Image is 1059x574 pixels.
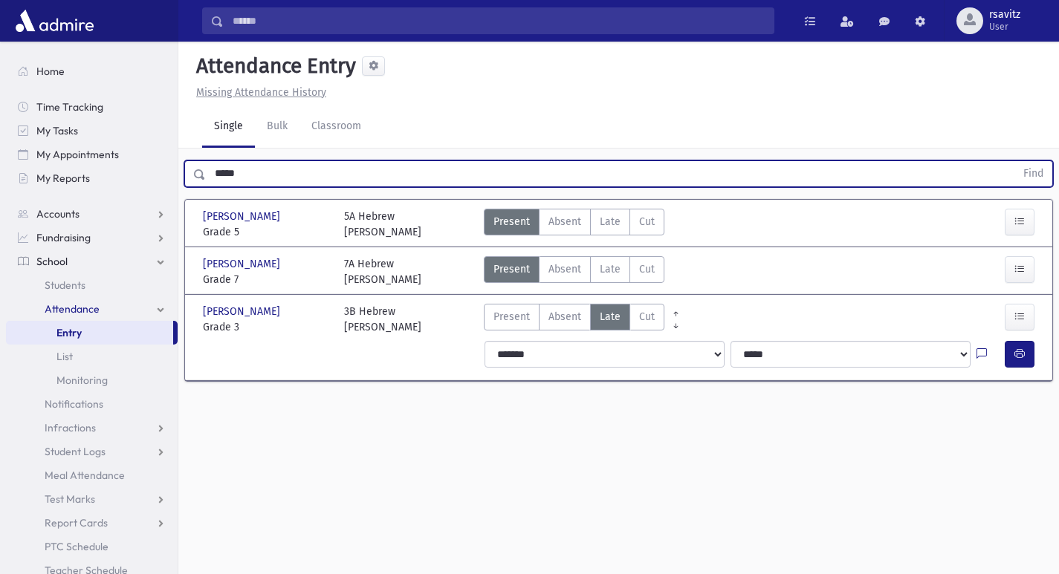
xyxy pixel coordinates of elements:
[45,540,109,553] span: PTC Schedule
[6,368,178,392] a: Monitoring
[344,304,421,335] div: 3B Hebrew [PERSON_NAME]
[36,148,119,161] span: My Appointments
[6,143,178,166] a: My Appointments
[6,416,178,440] a: Infractions
[36,65,65,78] span: Home
[6,392,178,416] a: Notifications
[989,21,1020,33] span: User
[484,209,664,240] div: AttTypes
[344,256,421,287] div: 7A Hebrew [PERSON_NAME]
[6,273,178,297] a: Students
[45,492,95,506] span: Test Marks
[600,309,621,324] span: Late
[600,261,621,277] span: Late
[202,106,255,148] a: Single
[56,326,82,339] span: Entry
[6,119,178,143] a: My Tasks
[548,214,581,229] span: Absent
[484,304,664,335] div: AttTypes
[6,297,178,321] a: Attendance
[45,445,106,458] span: Student Logs
[255,106,299,148] a: Bulk
[493,309,530,324] span: Present
[6,202,178,226] a: Accounts
[6,95,178,119] a: Time Tracking
[6,463,178,487] a: Meal Attendance
[196,86,326,99] u: Missing Attendance History
[6,321,173,345] a: Entry
[639,309,655,324] span: Cut
[203,209,283,224] span: [PERSON_NAME]
[36,172,90,185] span: My Reports
[56,350,73,363] span: List
[45,302,100,316] span: Attendance
[6,440,178,463] a: Student Logs
[548,261,581,277] span: Absent
[639,261,655,277] span: Cut
[484,256,664,287] div: AttTypes
[190,53,356,79] h5: Attendance Entry
[6,250,178,273] a: School
[6,511,178,535] a: Report Cards
[36,100,103,114] span: Time Tracking
[639,214,655,229] span: Cut
[1014,161,1052,186] button: Find
[12,6,97,36] img: AdmirePro
[45,397,103,411] span: Notifications
[6,226,178,250] a: Fundraising
[6,345,178,368] a: List
[45,516,108,529] span: Report Cards
[36,231,91,244] span: Fundraising
[224,7,774,34] input: Search
[493,261,530,277] span: Present
[6,59,178,83] a: Home
[45,278,85,292] span: Students
[6,487,178,511] a: Test Marks
[548,309,581,324] span: Absent
[190,86,326,99] a: Missing Attendance History
[299,106,373,148] a: Classroom
[600,214,621,229] span: Late
[36,124,78,137] span: My Tasks
[36,255,68,268] span: School
[6,535,178,558] a: PTC Schedule
[493,214,530,229] span: Present
[6,166,178,190] a: My Reports
[203,272,329,287] span: Grade 7
[203,319,329,335] span: Grade 3
[45,421,96,434] span: Infractions
[56,374,108,387] span: Monitoring
[203,304,283,319] span: [PERSON_NAME]
[203,224,329,240] span: Grade 5
[36,207,80,221] span: Accounts
[45,469,125,482] span: Meal Attendance
[989,9,1020,21] span: rsavitz
[344,209,421,240] div: 5A Hebrew [PERSON_NAME]
[203,256,283,272] span: [PERSON_NAME]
